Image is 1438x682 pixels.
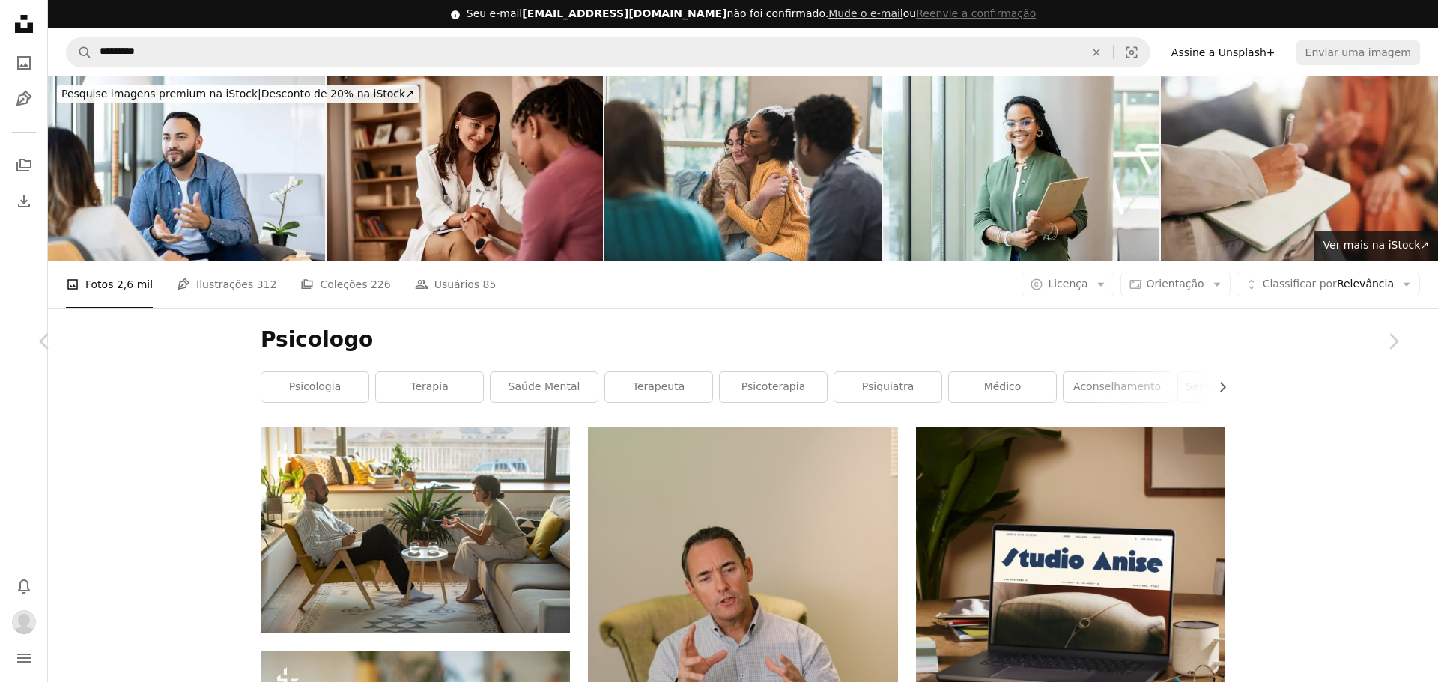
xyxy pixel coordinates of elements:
a: Assine a Unsplash+ [1162,40,1284,64]
button: Pesquise na Unsplash [67,38,92,67]
a: Fotos [9,48,39,78]
a: homem na camisa social azul sentado na cadeira amarela [588,651,897,665]
button: Classificar porRelevância [1237,273,1420,296]
a: psicologia [261,372,368,402]
a: Coleções [9,150,39,180]
a: Próximo [1348,270,1438,413]
a: psiquiatra [834,372,941,402]
button: Enviar uma imagem [1296,40,1420,64]
a: saúde mental [491,372,598,402]
a: Mude o e-mail [828,7,903,19]
h1: Psicologo [261,326,1225,353]
a: médico [949,372,1056,402]
button: Pesquisa visual [1114,38,1150,67]
a: sessão de terapia [1178,372,1285,402]
form: Pesquise conteúdo visual em todo o site [66,37,1150,67]
img: Homem gesticula enquanto fala com terapeuta [48,76,325,261]
a: Usuários 85 [415,261,497,308]
a: aconselhamento [1064,372,1171,402]
button: Orientação [1120,273,1231,296]
button: rolar lista para a direita [1209,372,1225,402]
img: um homem e uma mulher sentados em um sofá conversando [261,427,570,633]
span: 85 [483,276,497,293]
span: Pesquise imagens premium na iStock | [61,88,261,100]
img: Livro, aconselhamento e mão do terapeuta escrevendo notas para cliente com avaliação de saúde men... [1161,76,1438,261]
a: Ver mais na iStock↗ [1314,231,1438,261]
button: Menu [9,643,39,673]
button: Notificações [9,571,39,601]
span: Desconto de 20% na iStock ↗ [61,88,414,100]
span: 226 [371,276,391,293]
a: Ilustrações [9,84,39,114]
img: Avatar do usuário GUILHERME JOSE COUTO WATRIN MELLO [12,610,36,634]
span: [EMAIL_ADDRESS][DOMAIN_NAME] [522,7,726,19]
span: Orientação [1147,278,1204,290]
a: Ilustrações 312 [177,261,276,308]
span: Classificar por [1263,278,1337,290]
div: Seu e-mail não foi confirmado. [467,7,1036,22]
a: terapeuta [605,372,712,402]
a: Coleções 226 [300,261,390,308]
button: Reenvie a confirmação [916,7,1036,22]
a: terapia [376,372,483,402]
img: Mulheres jovens abraçadas em sessão de terapia de grupo [604,76,882,261]
a: Pesquise imagens premium na iStock|Desconto de 20% na iStock↗ [48,76,428,112]
a: um homem e uma mulher sentados em um sofá conversando [261,523,570,537]
span: 312 [257,276,277,293]
span: Ver mais na iStock ↗ [1323,239,1429,251]
span: Relevância [1263,277,1394,292]
a: psicoterapia [720,372,827,402]
a: Histórico de downloads [9,186,39,216]
button: Perfil [9,607,39,637]
span: ou [828,7,1036,19]
img: Professora bem-sucedida do ensino médio posa para foto entre as aulas [883,76,1160,261]
button: Licença [1022,273,1114,296]
img: Uma psicóloga sorridente consolou uma paciente durante a consulta. [327,76,604,261]
span: Licença [1048,278,1087,290]
button: Limpar [1080,38,1113,67]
